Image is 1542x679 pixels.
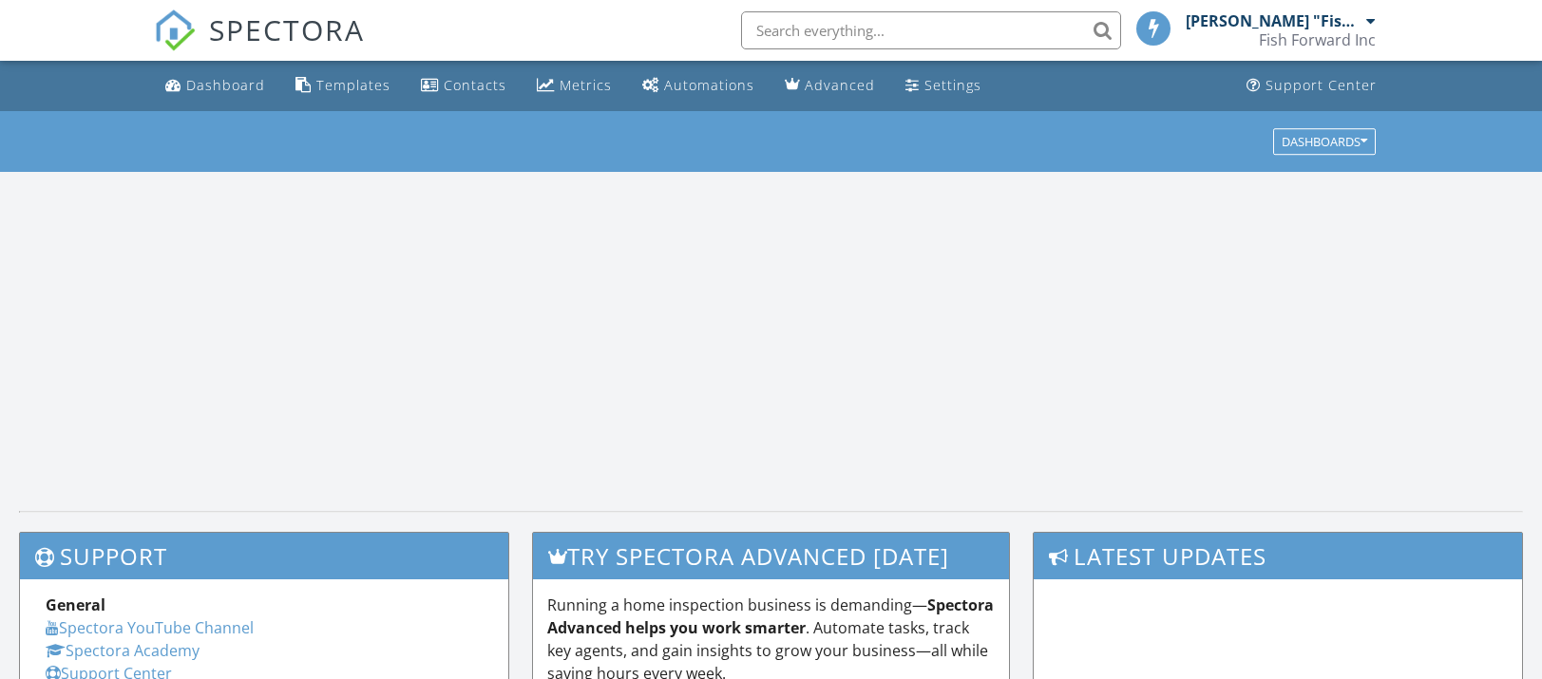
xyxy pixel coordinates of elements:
[560,76,612,94] div: Metrics
[741,11,1121,49] input: Search everything...
[635,68,762,104] a: Automations (Basic)
[158,68,273,104] a: Dashboard
[186,76,265,94] div: Dashboard
[1282,135,1367,148] div: Dashboards
[20,533,508,579] h3: Support
[46,640,200,661] a: Spectora Academy
[46,594,105,615] strong: General
[316,76,390,94] div: Templates
[1186,11,1361,30] div: [PERSON_NAME] "Fish" [PERSON_NAME]
[1273,128,1376,155] button: Dashboards
[154,9,196,51] img: The Best Home Inspection Software - Spectora
[898,68,989,104] a: Settings
[444,76,506,94] div: Contacts
[664,76,754,94] div: Automations
[533,533,1010,579] h3: Try spectora advanced [DATE]
[209,9,365,49] span: SPECTORA
[154,26,365,66] a: SPECTORA
[1266,76,1377,94] div: Support Center
[1239,68,1384,104] a: Support Center
[777,68,883,104] a: Advanced
[46,617,254,638] a: Spectora YouTube Channel
[529,68,619,104] a: Metrics
[805,76,875,94] div: Advanced
[1034,533,1522,579] h3: Latest Updates
[288,68,398,104] a: Templates
[413,68,514,104] a: Contacts
[1259,30,1376,49] div: Fish Forward Inc
[547,594,994,638] strong: Spectora Advanced helps you work smarter
[924,76,981,94] div: Settings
